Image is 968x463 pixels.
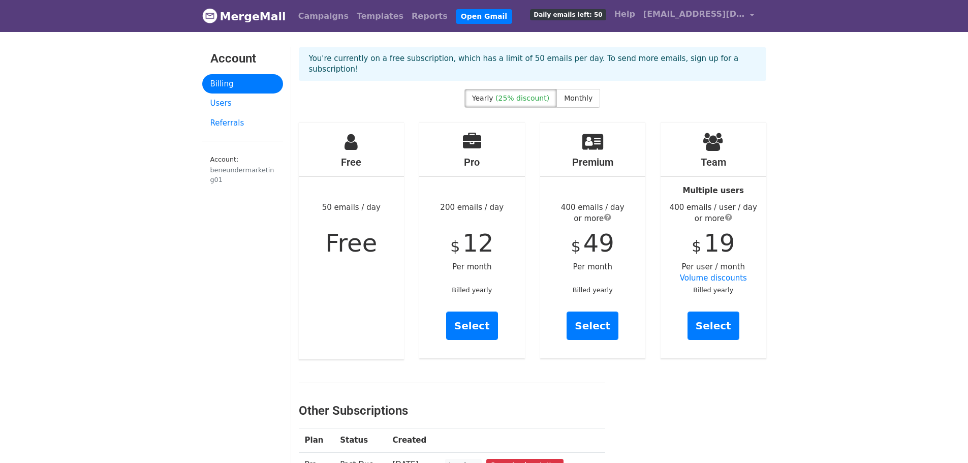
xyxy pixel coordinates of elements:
[680,273,747,283] a: Volume discounts
[571,237,581,255] span: $
[540,156,646,168] h4: Premium
[573,286,613,294] small: Billed yearly
[446,312,498,340] a: Select
[583,229,614,257] span: 49
[564,94,592,102] span: Monthly
[202,74,283,94] a: Billing
[452,286,492,294] small: Billed yearly
[530,9,606,20] span: Daily emails left: 50
[495,94,549,102] span: (25% discount)
[202,8,217,23] img: MergeMail logo
[639,4,758,28] a: [EMAIL_ADDRESS][DOMAIN_NAME]
[334,428,386,453] th: Status
[472,94,493,102] span: Yearly
[540,202,646,225] div: 400 emails / day or more
[526,4,610,24] a: Daily emails left: 50
[299,428,334,453] th: Plan
[661,202,766,225] div: 400 emails / user / day or more
[353,6,408,26] a: Templates
[643,8,745,20] span: [EMAIL_ADDRESS][DOMAIN_NAME]
[210,165,275,184] div: beneundermarketing01
[210,51,275,66] h3: Account
[456,9,512,24] a: Open Gmail
[202,94,283,113] a: Users
[540,122,646,358] div: Per month
[419,156,525,168] h4: Pro
[692,237,701,255] span: $
[202,6,286,27] a: MergeMail
[704,229,735,257] span: 19
[299,156,404,168] h4: Free
[325,229,377,257] span: Free
[294,6,353,26] a: Campaigns
[387,428,440,453] th: Created
[567,312,618,340] a: Select
[661,122,766,358] div: Per user / month
[610,4,639,24] a: Help
[419,122,525,358] div: 200 emails / day Per month
[299,122,404,359] div: 50 emails / day
[202,113,283,133] a: Referrals
[462,229,493,257] span: 12
[408,6,452,26] a: Reports
[450,237,460,255] span: $
[210,156,275,184] small: Account:
[299,404,605,418] h3: Other Subscriptions
[693,286,733,294] small: Billed yearly
[309,53,756,75] p: You're currently on a free subscription, which has a limit of 50 emails per day. To send more ema...
[661,156,766,168] h4: Team
[683,186,744,195] strong: Multiple users
[688,312,739,340] a: Select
